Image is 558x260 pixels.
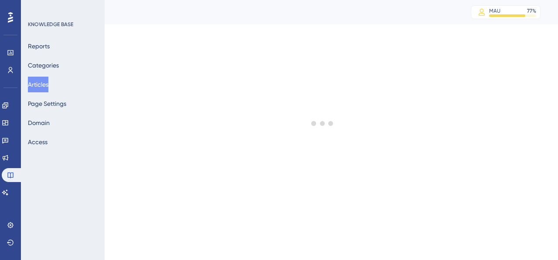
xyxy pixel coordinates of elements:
[28,77,48,92] button: Articles
[28,115,50,131] button: Domain
[28,38,50,54] button: Reports
[28,57,59,73] button: Categories
[527,7,536,14] div: 77 %
[489,7,500,14] div: MAU
[28,96,66,111] button: Page Settings
[28,134,48,150] button: Access
[28,21,73,28] div: KNOWLEDGE BASE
